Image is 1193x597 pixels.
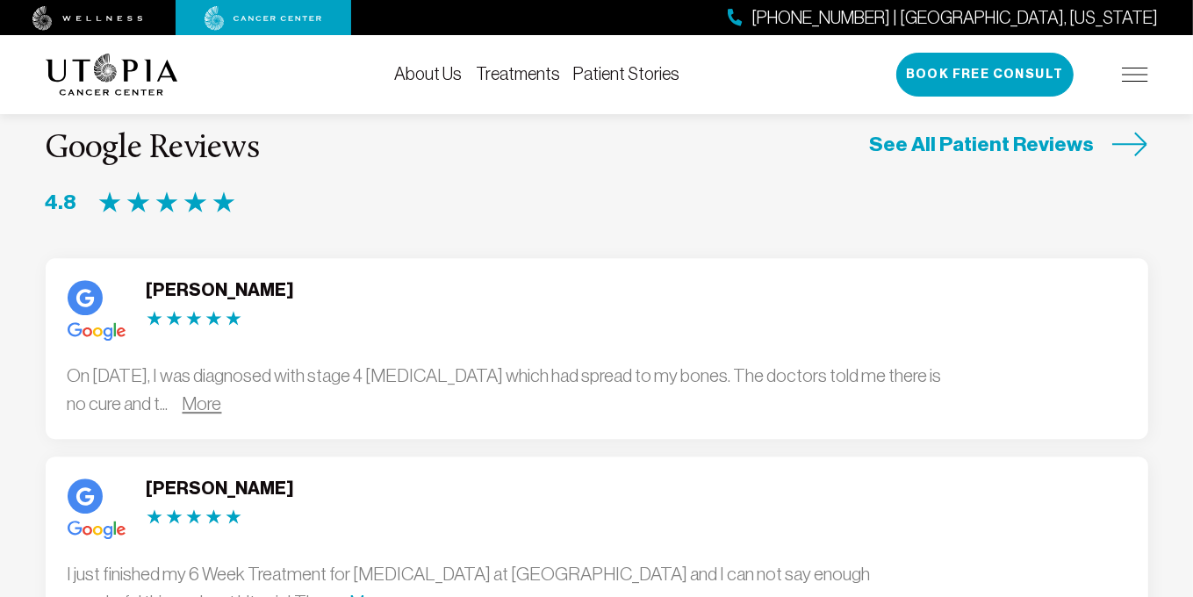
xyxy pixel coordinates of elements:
[751,5,1158,31] span: [PHONE_NUMBER] | [GEOGRAPHIC_DATA], [US_STATE]
[46,131,259,168] h3: Google Reviews
[98,191,235,214] img: Google Reviews
[205,6,322,31] img: cancer center
[896,53,1074,97] button: Book Free Consult
[147,311,241,327] img: Google Reviews
[476,64,560,83] a: Treatments
[183,393,222,414] a: More
[68,322,126,341] img: google
[46,189,77,216] span: 4.8
[68,280,103,315] img: google
[147,280,294,301] div: [PERSON_NAME]
[1122,68,1148,82] img: icon-hamburger
[574,64,680,83] a: Patient Stories
[147,478,294,500] div: [PERSON_NAME]
[46,54,178,96] img: logo
[147,509,241,525] img: Google Reviews
[68,362,945,417] div: On [DATE], I was diagnosed with stage 4 [MEDICAL_DATA] which had spread to my bones. The doctors ...
[68,521,126,539] img: google
[394,64,462,83] a: About Us
[32,6,143,31] img: wellness
[728,5,1158,31] a: [PHONE_NUMBER] | [GEOGRAPHIC_DATA], [US_STATE]
[68,478,103,514] img: google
